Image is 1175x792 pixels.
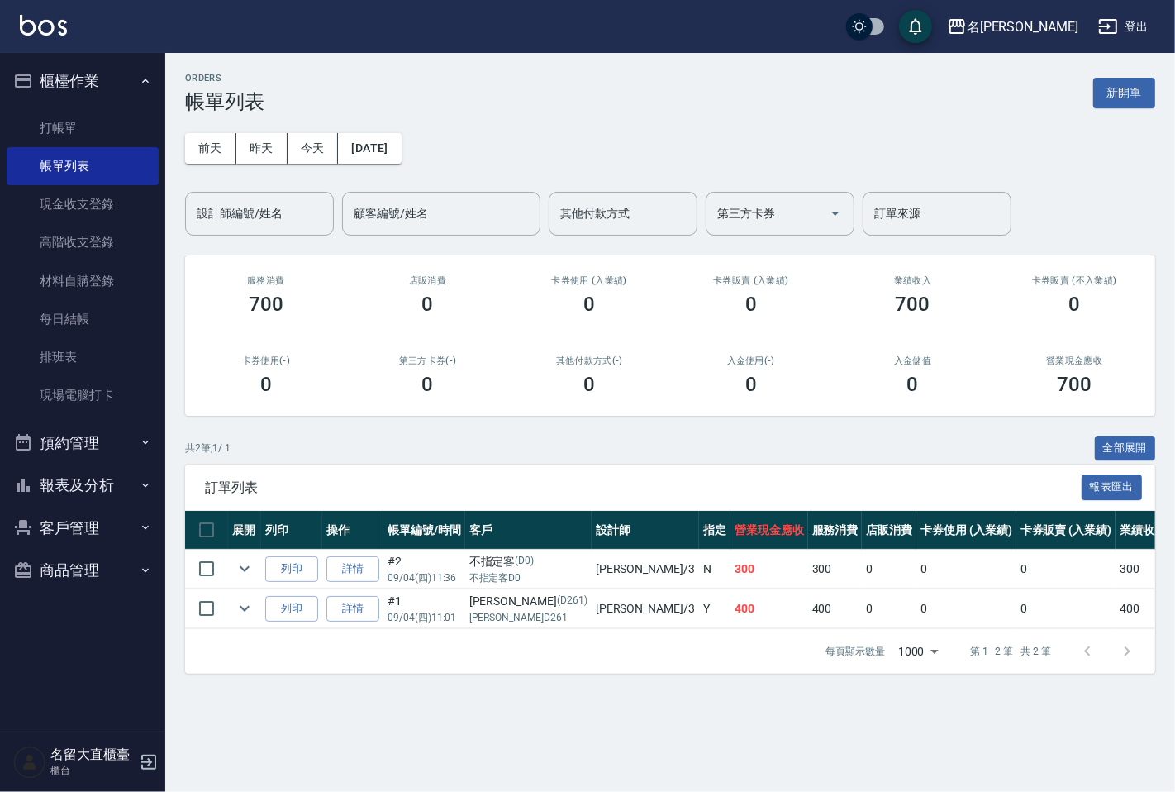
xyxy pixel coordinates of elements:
th: 列印 [261,511,322,550]
h3: 700 [896,293,930,316]
td: 400 [1116,589,1170,628]
td: 0 [916,550,1016,589]
img: Logo [20,15,67,36]
a: 排班表 [7,338,159,376]
th: 設計師 [592,511,699,550]
div: 名[PERSON_NAME] [967,17,1078,37]
button: 報表匯出 [1082,475,1143,500]
a: 材料自購登錄 [7,262,159,300]
td: 0 [916,589,1016,628]
h3: 0 [422,373,434,396]
a: 詳情 [326,596,379,622]
a: 現場電腦打卡 [7,376,159,414]
th: 帳單編號/時間 [383,511,465,550]
p: (D0) [515,553,534,570]
button: [DATE] [338,133,401,164]
a: 現金收支登錄 [7,185,159,223]
h5: 名留大直櫃臺 [50,747,135,763]
h2: 卡券使用 (入業績) [528,275,650,286]
button: 商品管理 [7,549,159,592]
button: 登出 [1092,12,1155,42]
h2: 入金使用(-) [690,355,812,366]
img: Person [13,746,46,779]
h2: 卡券使用(-) [205,355,327,366]
td: 0 [1016,550,1116,589]
td: 400 [808,589,863,628]
button: 櫃檯作業 [7,60,159,103]
p: 共 2 筆, 1 / 1 [185,441,231,456]
a: 詳情 [326,556,379,582]
button: expand row [232,596,257,621]
td: 300 [1116,550,1170,589]
td: 300 [808,550,863,589]
td: #2 [383,550,465,589]
h2: 店販消費 [367,275,489,286]
button: 新開單 [1093,78,1155,108]
h3: 0 [260,373,272,396]
td: 400 [730,589,808,628]
span: 訂單列表 [205,479,1082,496]
th: 指定 [699,511,730,550]
div: 1000 [892,629,944,674]
button: 全部展開 [1095,436,1156,461]
th: 展開 [228,511,261,550]
h2: 卡券販賣 (不入業績) [1013,275,1135,286]
h3: 0 [906,373,918,396]
p: 櫃台 [50,763,135,778]
button: 報表及分析 [7,464,159,507]
p: 09/04 (四) 11:01 [388,610,461,625]
th: 服務消費 [808,511,863,550]
h3: 0 [745,293,757,316]
th: 業績收入 [1116,511,1170,550]
a: 打帳單 [7,109,159,147]
button: 預約管理 [7,422,159,465]
a: 帳單列表 [7,147,159,185]
h2: 第三方卡券(-) [367,355,489,366]
h3: 0 [583,293,595,316]
h3: 0 [745,373,757,396]
div: 不指定客 [469,553,587,570]
th: 操作 [322,511,383,550]
p: (D261) [557,593,587,610]
button: 昨天 [236,133,288,164]
h3: 0 [1068,293,1080,316]
h3: 700 [1057,373,1092,396]
td: 300 [730,550,808,589]
h2: ORDERS [185,73,264,83]
td: N [699,550,730,589]
td: 0 [862,589,916,628]
div: [PERSON_NAME] [469,593,587,610]
h2: 業績收入 [852,275,974,286]
a: 每日結帳 [7,300,159,338]
button: Open [822,200,849,227]
h2: 營業現金應收 [1013,355,1135,366]
th: 店販消費 [862,511,916,550]
h3: 700 [249,293,283,316]
p: 每頁顯示數量 [825,644,885,659]
h2: 其他付款方式(-) [528,355,650,366]
th: 營業現金應收 [730,511,808,550]
button: 前天 [185,133,236,164]
button: 今天 [288,133,339,164]
td: 0 [862,550,916,589]
p: 第 1–2 筆 共 2 筆 [971,644,1051,659]
td: [PERSON_NAME] /3 [592,550,699,589]
p: [PERSON_NAME]D261 [469,610,587,625]
h3: 帳單列表 [185,90,264,113]
h2: 入金儲值 [852,355,974,366]
a: 高階收支登錄 [7,223,159,261]
button: 列印 [265,596,318,622]
h3: 服務消費 [205,275,327,286]
h2: 卡券販賣 (入業績) [690,275,812,286]
th: 客戶 [465,511,592,550]
p: 不指定客D0 [469,570,587,585]
a: 新開單 [1093,84,1155,100]
td: Y [699,589,730,628]
button: 名[PERSON_NAME] [940,10,1085,44]
th: 卡券販賣 (入業績) [1016,511,1116,550]
button: 客戶管理 [7,507,159,550]
td: [PERSON_NAME] /3 [592,589,699,628]
h3: 0 [422,293,434,316]
p: 09/04 (四) 11:36 [388,570,461,585]
td: #1 [383,589,465,628]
